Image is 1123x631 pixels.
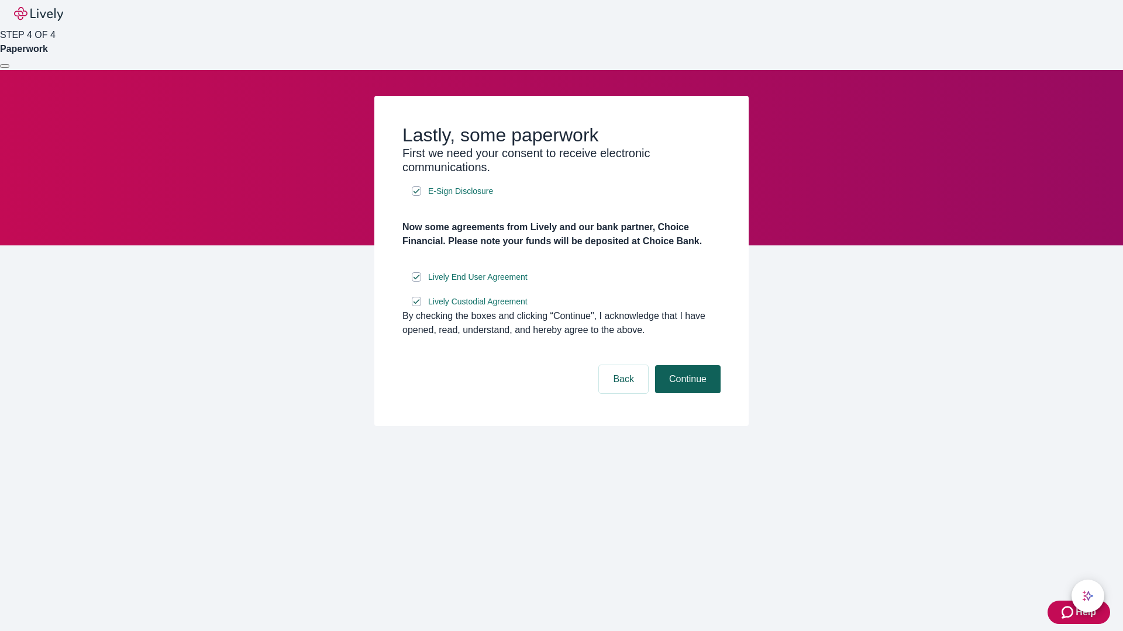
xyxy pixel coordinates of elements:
[1076,605,1096,619] span: Help
[426,294,530,309] a: e-sign disclosure document
[428,185,493,197] span: E-Sign Disclosure
[428,296,528,308] span: Lively Custodial Agreement
[402,124,721,146] h2: Lastly, some paperwork
[402,146,721,174] h3: First we need your consent to receive electronic communications.
[1082,590,1094,602] svg: Lively AI Assistant
[402,220,721,248] h4: Now some agreements from Lively and our bank partner, Choice Financial. Please note your funds wi...
[402,309,721,337] div: By checking the boxes and clicking “Continue", I acknowledge that I have opened, read, understand...
[1048,601,1110,624] button: Zendesk support iconHelp
[1062,605,1076,619] svg: Zendesk support icon
[599,365,648,393] button: Back
[14,7,63,21] img: Lively
[655,365,721,393] button: Continue
[1072,580,1104,612] button: chat
[428,271,528,283] span: Lively End User Agreement
[426,184,495,199] a: e-sign disclosure document
[426,270,530,285] a: e-sign disclosure document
